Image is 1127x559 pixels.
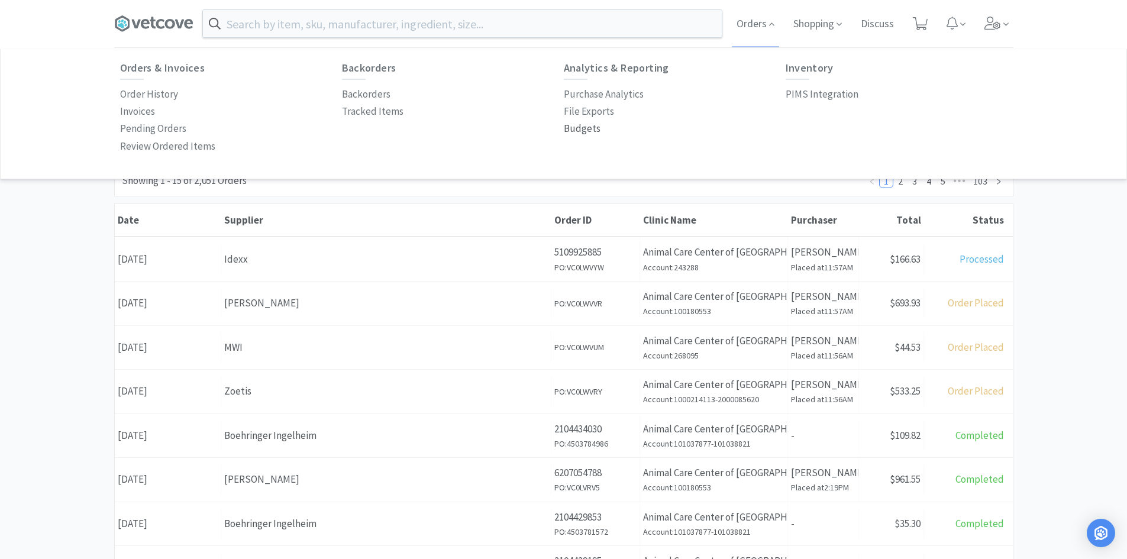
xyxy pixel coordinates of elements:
[643,525,784,538] h6: Account: 101037877-101038821
[786,86,858,103] a: PIMS Integration
[643,437,784,450] h6: Account: 101037877-101038821
[554,481,637,494] h6: PO: VC0LVRV5
[791,377,855,393] p: [PERSON_NAME]
[224,471,548,487] div: [PERSON_NAME]
[564,121,600,137] p: Budgets
[342,62,564,74] h6: Backorders
[890,253,921,266] span: $166.63
[115,376,221,406] div: [DATE]
[224,214,548,227] div: Supplier
[120,103,155,120] a: Invoices
[643,421,784,437] p: Animal Care Center of [GEOGRAPHIC_DATA]
[115,244,221,274] div: [DATE]
[643,305,784,318] h6: Account: 100180553
[554,341,637,354] h6: PO: VC0LWVUM
[995,178,1002,185] i: icon: right
[895,517,921,530] span: $35.30
[643,377,784,393] p: Animal Care Center of [GEOGRAPHIC_DATA]
[960,253,1004,266] span: Processed
[791,481,855,494] h6: Placed at 2:19PM
[115,288,221,318] div: [DATE]
[224,516,548,532] div: Boehringer Ingelheim
[879,174,893,188] li: 1
[893,174,908,188] li: 2
[554,297,637,310] h6: PO: VC0LWVVR
[643,244,784,260] p: Animal Care Center of [GEOGRAPHIC_DATA]
[786,86,858,102] p: PIMS Integration
[969,174,992,188] li: 103
[856,19,899,30] a: Discuss
[791,214,856,227] div: Purchaser
[908,174,922,188] li: 3
[786,62,1007,74] h6: Inventory
[890,296,921,309] span: $693.93
[122,173,247,189] div: Showing 1 - 15 of 2,051 Orders
[922,175,935,188] a: 4
[224,295,548,311] div: [PERSON_NAME]
[114,49,149,85] a: Orders
[554,244,637,260] p: 5109925885
[936,174,950,188] li: 5
[224,428,548,444] div: Boehringer Ingelheim
[791,333,855,349] p: [PERSON_NAME]
[115,332,221,363] div: [DATE]
[554,437,637,450] h6: PO: 4503784986
[120,121,186,137] p: Pending Orders
[564,120,600,137] a: Budgets
[342,104,403,119] p: Tracked Items
[955,517,1004,530] span: Completed
[791,428,855,444] p: -
[643,261,784,274] h6: Account: 243288
[564,86,644,103] a: Purchase Analytics
[643,289,784,305] p: Animal Care Center of [GEOGRAPHIC_DATA]
[955,429,1004,442] span: Completed
[115,509,221,539] div: [DATE]
[554,214,637,227] div: Order ID
[862,214,921,227] div: Total
[224,383,548,399] div: Zoetis
[115,421,221,451] div: [DATE]
[791,244,855,260] p: [PERSON_NAME]
[894,175,907,188] a: 2
[791,465,855,481] p: [PERSON_NAME]
[890,429,921,442] span: $109.82
[554,509,637,525] p: 2104429853
[120,138,215,155] a: Review Ordered Items
[342,103,403,120] a: Tracked Items
[643,509,784,525] p: Animal Care Center of [GEOGRAPHIC_DATA]
[948,341,1004,354] span: Order Placed
[224,251,548,267] div: Idexx
[564,104,614,119] p: File Exports
[203,10,722,37] input: Search by item, sku, manufacturer, ingredient, size...
[992,174,1006,188] li: Next Page
[554,465,637,481] p: 6207054788
[120,120,186,137] a: Pending Orders
[643,349,784,362] h6: Account: 268095
[554,421,637,437] p: 2104434030
[554,385,637,398] h6: PO: VC0LWVRY
[643,481,784,494] h6: Account: 100180553
[865,174,879,188] li: Previous Page
[564,62,786,74] h6: Analytics & Reporting
[908,175,921,188] a: 3
[955,473,1004,486] span: Completed
[922,174,936,188] li: 4
[118,214,218,227] div: Date
[970,175,991,188] a: 103
[342,86,390,103] a: Backorders
[224,340,548,356] div: MWI
[120,104,155,119] p: Invoices
[554,261,637,274] h6: PO: VC0LWVYW
[950,174,969,188] span: •••
[890,384,921,398] span: $533.25
[791,393,855,406] h6: Placed at 11:56AM
[950,174,969,188] li: Next 5 Pages
[948,296,1004,309] span: Order Placed
[496,49,539,85] a: Budgets
[791,349,855,362] h6: Placed at 11:56AM
[948,384,1004,398] span: Order Placed
[880,175,893,188] a: 1
[868,178,876,185] i: icon: left
[643,214,785,227] div: Clinic Name
[120,62,342,74] h6: Orders & Invoices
